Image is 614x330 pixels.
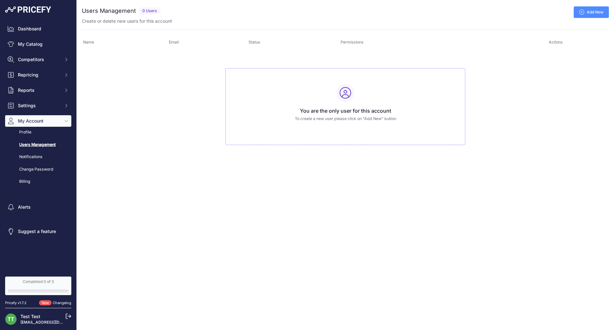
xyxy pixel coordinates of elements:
a: Test Test [20,314,40,319]
a: Alerts [5,201,71,213]
span: Actions [549,40,563,44]
button: Competitors [5,54,71,65]
a: Add New [574,6,609,18]
span: 0 Users [138,7,161,15]
img: Pricefy Logo [5,6,51,13]
span: Repricing [18,72,60,78]
span: Email [169,40,179,44]
span: My Account [18,118,60,124]
a: Notifications [5,151,71,163]
a: Changelog [53,301,71,305]
a: My Catalog [5,38,71,50]
button: Repricing [5,69,71,81]
a: Change Password [5,164,71,175]
span: Status [248,40,260,44]
a: Suggest a feature [5,226,71,237]
span: Reports [18,87,60,93]
button: Settings [5,100,71,111]
p: To create a new user please click on "Add New" button [231,116,460,122]
button: My Account [5,115,71,127]
div: Completed 0 of 3 [8,279,69,284]
a: Profile [5,127,71,138]
span: Permissions [341,40,364,44]
span: New [39,300,51,306]
a: Completed 0 of 3 [5,277,71,295]
a: Users Management [5,139,71,150]
nav: Sidebar [5,23,71,269]
a: [EMAIL_ADDRESS][DOMAIN_NAME] [20,320,87,325]
button: Reports [5,85,71,96]
div: Pricefy v1.7.2 [5,300,27,306]
span: Settings [18,102,60,109]
p: Create or delete new users for this account [82,18,172,24]
span: Competitors [18,56,60,63]
a: Dashboard [5,23,71,35]
span: Name [83,40,94,44]
h2: Users Management [82,6,136,15]
h3: You are the only user for this account [231,107,460,115]
a: Billing [5,176,71,187]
